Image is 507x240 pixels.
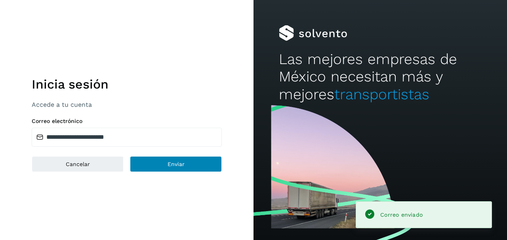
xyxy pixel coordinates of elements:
span: transportistas [334,86,429,103]
button: Enviar [130,156,222,172]
span: Cancelar [66,161,90,167]
label: Correo electrónico [32,118,222,125]
button: Cancelar [32,156,124,172]
p: Accede a tu cuenta [32,101,222,108]
span: Correo enviado [380,212,423,218]
h2: Las mejores empresas de México necesitan más y mejores [279,51,482,103]
h1: Inicia sesión [32,77,222,92]
span: Enviar [168,161,185,167]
